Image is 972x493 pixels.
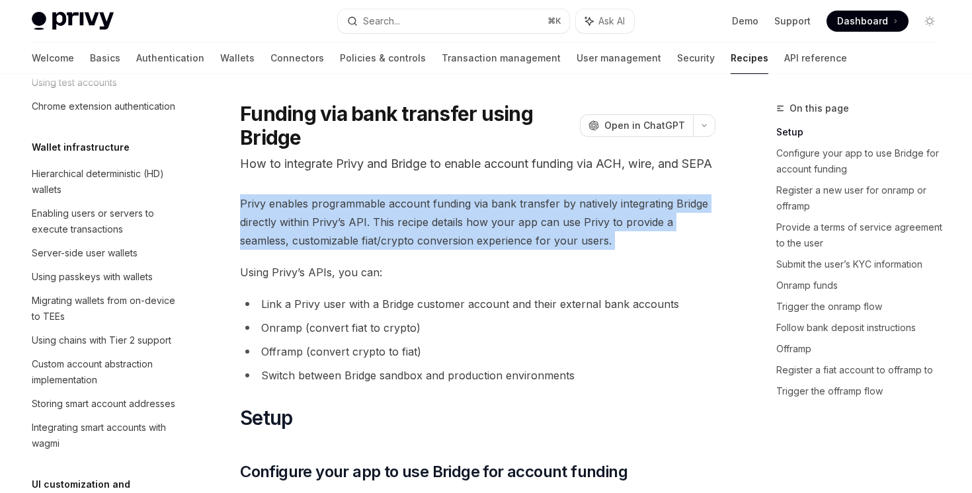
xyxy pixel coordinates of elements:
span: On this page [790,100,849,116]
div: Using chains with Tier 2 support [32,332,171,348]
div: Custom account abstraction implementation [32,356,182,388]
li: Switch between Bridge sandbox and production environments [240,366,715,385]
a: Chrome extension authentication [21,95,190,118]
h5: Wallet infrastructure [32,139,130,155]
a: Setup [776,122,951,143]
a: Authentication [136,42,204,74]
button: Ask AI [576,9,634,33]
a: Support [774,15,811,28]
div: Storing smart account addresses [32,396,175,412]
a: Enabling users or servers to execute transactions [21,202,190,241]
div: Chrome extension authentication [32,98,175,114]
button: Toggle dark mode [919,11,940,32]
a: Register a fiat account to offramp to [776,360,951,381]
span: Using Privy’s APIs, you can: [240,263,715,282]
a: Provide a terms of service agreement to the user [776,217,951,254]
span: Privy enables programmable account funding via bank transfer by natively integrating Bridge direc... [240,194,715,250]
a: Security [677,42,715,74]
li: Offramp (convert crypto to fiat) [240,342,715,361]
span: ⌘ K [547,16,561,26]
a: Trigger the onramp flow [776,296,951,317]
a: Migrating wallets from on-device to TEEs [21,289,190,328]
a: Using chains with Tier 2 support [21,328,190,352]
a: Onramp funds [776,275,951,296]
div: Enabling users or servers to execute transactions [32,206,182,237]
span: Open in ChatGPT [604,119,685,132]
a: Connectors [270,42,324,74]
div: Integrating smart accounts with wagmi [32,420,182,451]
span: Configure your app to use Bridge for account funding [240,461,628,482]
div: Using passkeys with wallets [32,269,153,285]
div: Hierarchical deterministic (HD) wallets [32,166,182,198]
a: API reference [784,42,847,74]
a: Offramp [776,338,951,360]
a: Transaction management [442,42,561,74]
a: Demo [732,15,758,28]
a: Recipes [731,42,768,74]
a: Submit the user’s KYC information [776,254,951,275]
a: Policies & controls [340,42,426,74]
a: Dashboard [827,11,909,32]
a: Custom account abstraction implementation [21,352,190,392]
a: Wallets [220,42,255,74]
span: Ask AI [598,15,625,28]
a: Server-side user wallets [21,241,190,265]
h1: Funding via bank transfer using Bridge [240,102,575,149]
a: Welcome [32,42,74,74]
button: Open in ChatGPT [580,114,693,137]
a: Follow bank deposit instructions [776,317,951,338]
li: Link a Privy user with a Bridge customer account and their external bank accounts [240,295,715,313]
span: Dashboard [837,15,888,28]
a: Integrating smart accounts with wagmi [21,416,190,455]
li: Onramp (convert fiat to crypto) [240,319,715,337]
div: Search... [363,13,400,29]
div: Server-side user wallets [32,245,138,261]
button: Search...⌘K [338,9,569,33]
span: Setup [240,406,292,430]
a: Hierarchical deterministic (HD) wallets [21,162,190,202]
div: Migrating wallets from on-device to TEEs [32,293,182,324]
a: Register a new user for onramp or offramp [776,180,951,217]
a: Using passkeys with wallets [21,265,190,289]
a: Configure your app to use Bridge for account funding [776,143,951,180]
p: How to integrate Privy and Bridge to enable account funding via ACH, wire, and SEPA [240,155,715,173]
img: light logo [32,12,114,30]
a: Storing smart account addresses [21,392,190,416]
a: Trigger the offramp flow [776,381,951,402]
a: User management [577,42,661,74]
a: Basics [90,42,120,74]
